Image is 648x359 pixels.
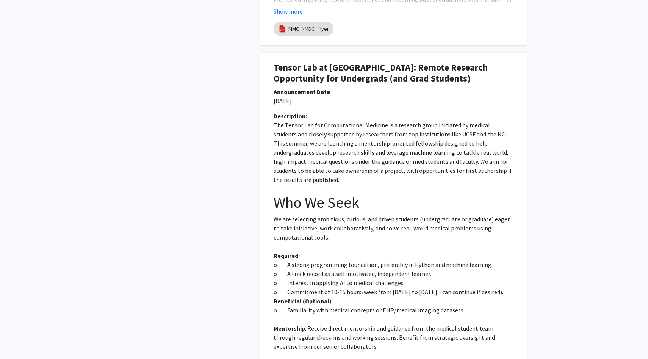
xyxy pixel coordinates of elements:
iframe: Chat [6,325,32,353]
p: [DATE] [274,96,513,105]
strong: Required: [274,252,300,259]
h1: Who We Seek [274,193,513,212]
p: : Receive direct mentorship and guidance from the medical student team through regular check-ins ... [274,324,513,351]
p: o Interest in applying AI to medical challenges. [274,278,513,287]
p: o A strong programming foundation, preferably in Python and machine learning. [274,260,513,269]
p: o Commitment of 10-15 hours/week from [DATE] to [DATE], (can continue if desired). [274,287,513,296]
strong: Mentorship [274,325,305,332]
strong: Beneficial (Optional) [274,297,332,305]
div: Description: [274,111,513,121]
p: : [274,296,513,306]
p: We are selecting ambitious, curious, and driven students (undergraduate or graduate) eager to tak... [274,215,513,242]
button: Show more [274,7,303,16]
p: o Familiarity with medical concepts or EHR/medical imaging datasets. [274,306,513,315]
p: o A track record as a self-motivated, independent learner. [274,269,513,278]
a: MMC_NMDC _flyer [288,25,329,33]
h1: Tensor Lab at [GEOGRAPHIC_DATA]: Remote Research Opportunity for Undergrads (and Grad Students) [274,62,513,84]
div: Announcement Date [274,87,513,96]
p: The Tensor Lab for Computational Medicine is a research group initiated by medical students and c... [274,121,513,184]
img: pdf_icon.png [278,25,286,33]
